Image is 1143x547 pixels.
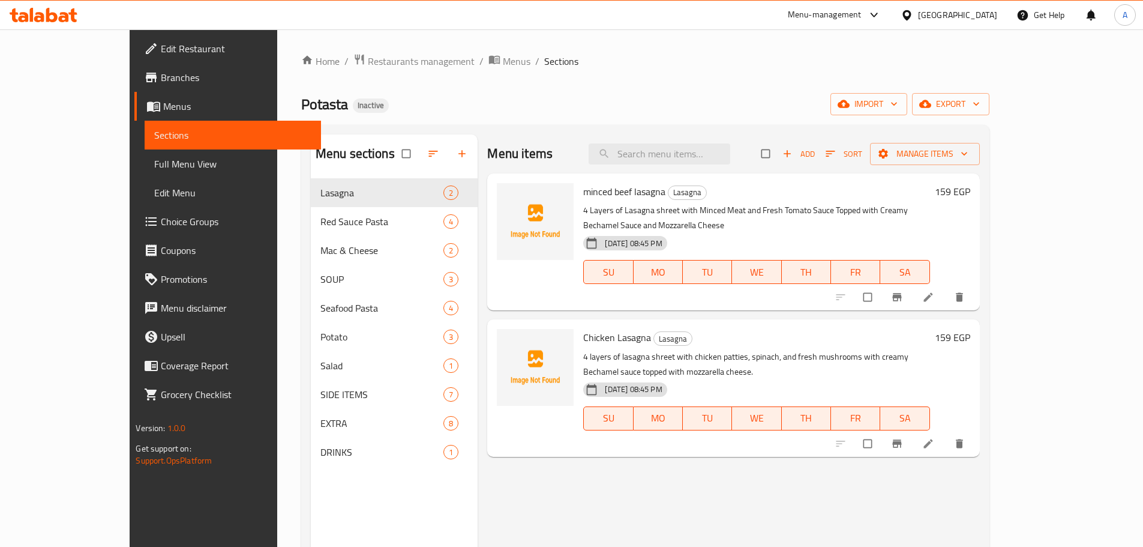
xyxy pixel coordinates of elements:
button: export [912,93,989,115]
span: FR [836,409,875,427]
span: Coupons [161,243,311,258]
span: Edit Restaurant [161,41,311,56]
span: 4 [444,216,458,228]
a: Grocery Checklist [134,380,320,409]
div: Red Sauce Pasta [320,214,444,229]
div: Lasagna2 [311,178,478,207]
span: SA [885,264,925,281]
span: Salad [320,358,444,373]
span: 2 [444,187,458,199]
a: Menu disclaimer [134,294,320,322]
span: Sections [544,54,578,68]
div: items [443,243,458,258]
span: Select to update [856,432,881,455]
h2: Menu items [487,145,553,163]
a: Choice Groups [134,207,320,236]
a: Sections [145,121,320,150]
div: items [443,445,458,459]
a: Promotions [134,265,320,294]
div: Potato [320,330,444,344]
a: Edit Menu [145,178,320,207]
div: Seafood Pasta [320,301,444,315]
button: SU [583,260,633,284]
span: [DATE] 08:45 PM [600,384,667,395]
div: Seafood Pasta4 [311,294,478,322]
div: items [443,416,458,431]
span: Chicken Lasagna [583,328,651,346]
input: search [589,144,730,165]
span: MO [638,409,678,427]
span: Menus [163,99,311,113]
span: SIDE ITEMS [320,387,444,402]
span: Upsell [161,330,311,344]
span: SU [589,409,628,427]
span: WE [737,264,776,281]
button: Add section [449,141,478,167]
button: Sort [823,145,865,163]
span: 1 [444,447,458,458]
button: import [830,93,907,115]
a: Menus [488,53,530,69]
nav: Menu sections [311,174,478,471]
span: 4 [444,303,458,314]
span: Full Menu View [154,157,311,171]
a: Edit menu item [922,291,937,303]
span: Select section [754,142,779,165]
li: / [344,54,349,68]
div: Red Sauce Pasta4 [311,207,478,236]
span: Inactive [353,100,389,110]
span: SA [885,409,925,427]
p: 4 Layers of Lasagna shreet with Minced Meat and Fresh Tomato Sauce Topped with Creamy Bechamel Sa... [583,203,929,233]
button: WE [732,406,781,431]
span: Get support on: [136,441,191,456]
span: Lasagna [668,186,706,199]
div: Salad1 [311,351,478,380]
a: Edit Restaurant [134,34,320,63]
div: items [443,301,458,315]
li: / [479,54,484,68]
a: Coverage Report [134,351,320,380]
button: FR [831,406,880,431]
a: Coupons [134,236,320,265]
div: SIDE ITEMS7 [311,380,478,409]
span: 3 [444,274,458,285]
div: items [443,214,458,229]
div: Potato3 [311,322,478,351]
span: 1.0.0 [167,420,186,436]
button: Branch-specific-item [884,284,913,310]
span: Select all sections [395,142,420,165]
span: Select to update [856,286,881,309]
span: Edit Menu [154,186,311,200]
div: EXTRA [320,416,444,431]
button: TH [782,260,831,284]
span: import [840,97,898,112]
span: 2 [444,245,458,256]
button: MO [634,260,683,284]
button: Add [779,145,818,163]
span: FR [836,264,875,281]
button: FR [831,260,880,284]
a: Menus [134,92,320,121]
img: minced beef lasagna [497,183,574,260]
a: Full Menu View [145,150,320,178]
span: DRINKS [320,445,444,459]
span: Coverage Report [161,358,311,373]
h2: Menu sections [316,145,395,163]
span: Mac & Cheese [320,243,444,258]
button: SU [583,406,633,431]
span: Lasagna [320,186,444,200]
span: Sort [826,147,862,161]
img: Chicken Lasagna [497,329,574,406]
button: SA [880,406,929,431]
div: Lasagna [668,186,707,200]
span: Menu disclaimer [161,301,311,315]
button: TU [683,260,732,284]
button: delete [946,431,975,457]
span: Promotions [161,272,311,286]
span: Restaurants management [368,54,475,68]
span: TU [688,409,727,427]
